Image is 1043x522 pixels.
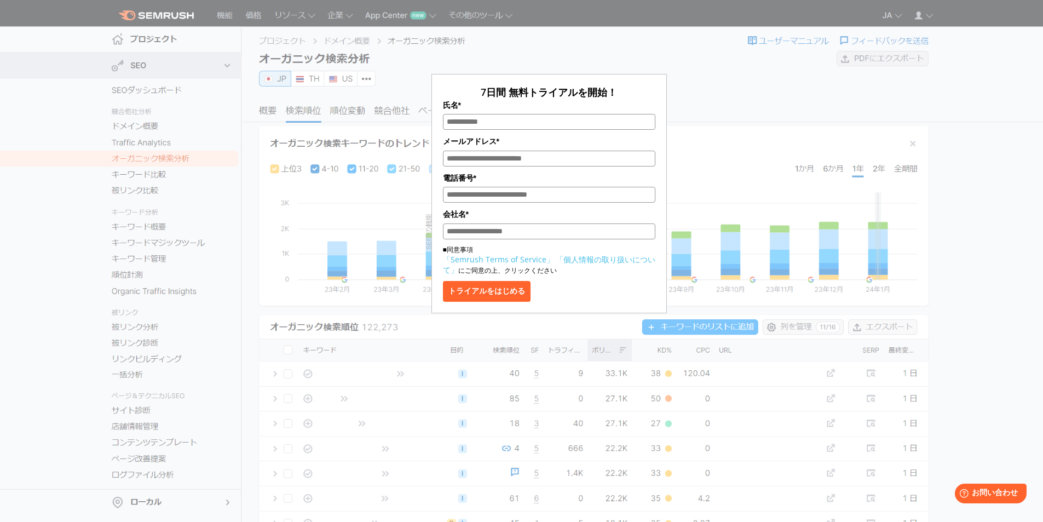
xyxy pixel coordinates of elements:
a: 「個人情報の取り扱いについて」 [443,254,655,275]
iframe: Help widget launcher [946,479,1031,510]
p: ■同意事項 にご同意の上、クリックください [443,245,655,276]
label: 電話番号* [443,172,655,184]
span: 7日間 無料トライアルを開始！ [481,85,617,99]
a: 「Semrush Terms of Service」 [443,254,554,265]
button: トライアルをはじめる [443,281,531,302]
label: メールアドレス* [443,135,655,147]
